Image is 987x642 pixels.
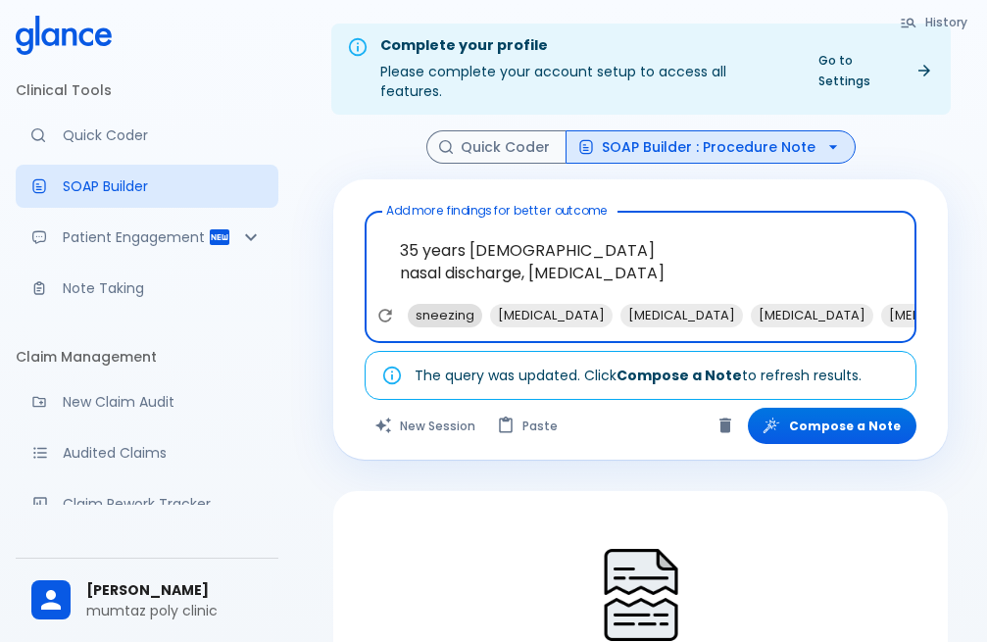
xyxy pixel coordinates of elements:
[63,176,263,196] p: SOAP Builder
[620,304,743,327] div: [MEDICAL_DATA]
[63,278,263,298] p: Note Taking
[16,165,278,208] a: Docugen: Compose a clinical documentation in seconds
[86,580,263,601] span: [PERSON_NAME]
[751,304,873,327] div: [MEDICAL_DATA]
[408,304,482,327] div: sneezing
[16,380,278,423] a: Audit a new claim
[566,130,856,165] button: SOAP Builder : Procedure Note
[16,482,278,525] a: Monitor progress of claim corrections
[748,408,916,444] button: Compose a Note
[487,408,569,444] button: Paste from clipboard
[380,35,791,57] div: Complete your profile
[16,567,278,634] div: [PERSON_NAME]mumtaz poly clinic
[370,301,400,330] button: Refresh suggestions
[63,443,263,463] p: Audited Claims
[751,304,873,326] span: [MEDICAL_DATA]
[63,125,263,145] p: Quick Coder
[16,267,278,310] a: Advanced note-taking
[711,411,740,440] button: Clear
[490,304,613,326] span: [MEDICAL_DATA]
[378,220,903,304] textarea: 35 years [DEMOGRAPHIC_DATA] nasal discharge, [MEDICAL_DATA]
[426,130,567,165] button: Quick Coder
[63,494,263,514] p: Claim Rework Tracker
[617,366,742,385] strong: Compose a Note
[86,601,263,620] p: mumtaz poly clinic
[807,46,943,95] a: Go to Settings
[408,304,482,326] span: sneezing
[16,114,278,157] a: Moramiz: Find ICD10AM codes instantly
[16,67,278,114] li: Clinical Tools
[16,431,278,474] a: View audited claims
[63,392,263,412] p: New Claim Audit
[16,216,278,259] div: Patient Reports & Referrals
[365,408,487,444] button: Clears all inputs and results.
[63,227,208,247] p: Patient Engagement
[490,304,613,327] div: [MEDICAL_DATA]
[890,8,979,36] button: History
[415,358,862,393] div: The query was updated. Click to refresh results.
[380,29,791,109] div: Please complete your account setup to access all features.
[16,333,278,380] li: Claim Management
[620,304,743,326] span: [MEDICAL_DATA]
